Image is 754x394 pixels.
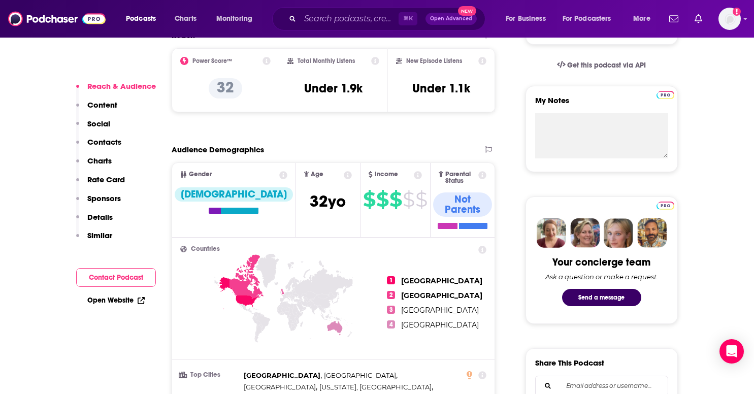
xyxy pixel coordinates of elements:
[401,276,482,285] span: [GEOGRAPHIC_DATA]
[387,276,395,284] span: 1
[76,268,156,287] button: Contact Podcast
[433,192,493,217] div: Not Parents
[310,191,346,211] span: 32 yo
[604,218,633,248] img: Jules Profile
[172,145,264,154] h2: Audience Demographics
[324,370,398,381] span: ,
[76,81,156,100] button: Reach & Audience
[304,81,363,96] h3: Under 1.9k
[319,381,433,393] span: ,
[87,100,117,110] p: Content
[87,231,112,240] p: Similar
[549,53,654,78] a: Get this podcast via API
[499,11,559,27] button: open menu
[76,137,121,156] button: Contacts
[376,191,388,208] span: $
[375,171,398,178] span: Income
[545,273,658,281] div: Ask a question or make a request.
[298,57,355,64] h2: Total Monthly Listens
[657,200,674,210] a: Pro website
[387,320,395,329] span: 4
[430,16,472,21] span: Open Advanced
[244,370,322,381] span: ,
[556,11,626,27] button: open menu
[87,119,110,128] p: Social
[180,372,240,378] h3: Top Cities
[209,11,266,27] button: open menu
[87,137,121,147] p: Contacts
[244,381,317,393] span: ,
[87,81,156,91] p: Reach & Audience
[244,371,320,379] span: [GEOGRAPHIC_DATA]
[445,171,477,184] span: Parental Status
[626,11,663,27] button: open menu
[733,8,741,16] svg: Add a profile image
[401,291,482,300] span: [GEOGRAPHIC_DATA]
[387,306,395,314] span: 3
[399,12,417,25] span: ⌘ K
[657,202,674,210] img: Podchaser Pro
[319,383,432,391] span: [US_STATE], [GEOGRAPHIC_DATA]
[76,212,113,231] button: Details
[657,89,674,99] a: Pro website
[401,306,479,315] span: [GEOGRAPHIC_DATA]
[691,10,706,27] a: Show notifications dropdown
[87,193,121,203] p: Sponsors
[87,156,112,166] p: Charts
[168,11,203,27] a: Charts
[401,320,479,330] span: [GEOGRAPHIC_DATA]
[458,6,476,16] span: New
[535,95,668,113] label: My Notes
[415,191,427,208] span: $
[119,11,169,27] button: open menu
[216,12,252,26] span: Monitoring
[76,175,125,193] button: Rate Card
[718,8,741,30] img: User Profile
[87,175,125,184] p: Rate Card
[192,57,232,64] h2: Power Score™
[563,12,611,26] span: For Podcasters
[719,339,744,364] div: Open Intercom Messenger
[506,12,546,26] span: For Business
[191,246,220,252] span: Countries
[76,193,121,212] button: Sponsors
[406,57,462,64] h2: New Episode Listens
[389,191,402,208] span: $
[189,171,212,178] span: Gender
[412,81,470,96] h3: Under 1.1k
[633,12,650,26] span: More
[552,256,650,269] div: Your concierge team
[387,291,395,299] span: 2
[562,289,641,306] button: Send a message
[665,10,682,27] a: Show notifications dropdown
[8,9,106,28] img: Podchaser - Follow, Share and Rate Podcasts
[425,13,477,25] button: Open AdvancedNew
[300,11,399,27] input: Search podcasts, credits, & more...
[324,371,396,379] span: [GEOGRAPHIC_DATA]
[76,156,112,175] button: Charts
[718,8,741,30] button: Show profile menu
[244,383,316,391] span: [GEOGRAPHIC_DATA]
[570,218,600,248] img: Barbara Profile
[87,296,145,305] a: Open Website
[76,231,112,249] button: Similar
[311,171,323,178] span: Age
[567,61,646,70] span: Get this podcast via API
[363,191,375,208] span: $
[87,212,113,222] p: Details
[76,100,117,119] button: Content
[76,119,110,138] button: Social
[209,78,242,98] p: 32
[637,218,667,248] img: Jon Profile
[657,91,674,99] img: Podchaser Pro
[175,12,196,26] span: Charts
[535,358,604,368] h3: Share This Podcast
[282,7,495,30] div: Search podcasts, credits, & more...
[175,187,293,202] div: [DEMOGRAPHIC_DATA]
[403,191,414,208] span: $
[126,12,156,26] span: Podcasts
[718,8,741,30] span: Logged in as autumncomm
[537,218,566,248] img: Sydney Profile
